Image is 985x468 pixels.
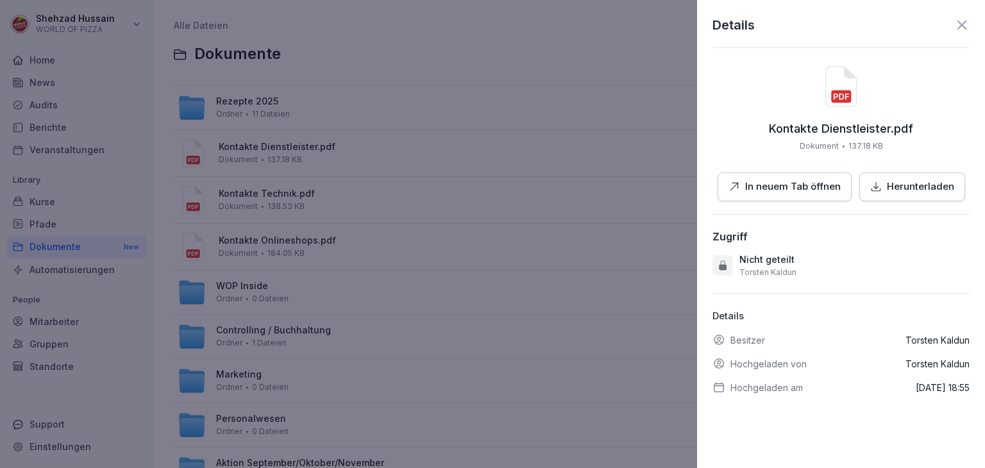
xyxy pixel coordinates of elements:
[730,357,807,371] p: Hochgeladen von
[739,253,795,266] p: Nicht geteilt
[712,309,970,324] p: Details
[718,172,852,201] button: In neuem Tab öffnen
[905,333,970,347] p: Torsten Kaldun
[730,381,803,394] p: Hochgeladen am
[739,267,796,278] p: Torsten Kaldun
[800,140,839,152] p: Dokument
[712,15,755,35] p: Details
[887,180,954,194] p: Herunterladen
[730,333,765,347] p: Besitzer
[848,140,883,152] p: 137.18 KB
[916,381,970,394] p: [DATE] 18:55
[769,122,913,135] p: Kontakte Dienstleister.pdf
[905,357,970,371] p: Torsten Kaldun
[859,172,965,201] button: Herunterladen
[712,230,748,243] div: Zugriff
[745,180,841,194] p: In neuem Tab öffnen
